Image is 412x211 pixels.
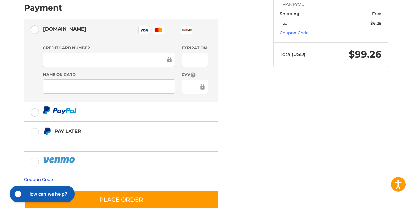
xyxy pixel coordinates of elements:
[370,21,381,26] span: $6.28
[280,30,309,35] a: Coupon Code
[24,191,218,209] button: Place Order
[43,127,51,135] img: Pay Later icon
[359,194,412,211] iframe: Google Customer Reviews
[6,183,77,205] iframe: Gorgias live chat messenger
[280,21,287,26] span: Tax
[43,45,175,51] label: Credit Card Number
[43,156,76,164] img: PayPal icon
[43,72,175,78] label: Name on Card
[43,138,178,144] iframe: PayPal Message 1
[280,11,299,16] span: Shipping
[43,24,86,34] div: [DOMAIN_NAME]
[182,72,208,78] label: CVV
[182,45,208,51] label: Expiration
[24,177,53,182] a: Coupon Code
[349,48,381,60] span: $99.26
[24,3,62,13] h2: Payment
[280,51,305,57] span: Total (USD)
[54,126,178,137] div: Pay Later
[372,11,381,16] span: Free
[280,1,381,8] span: THANKYOU
[43,106,77,114] img: PayPal icon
